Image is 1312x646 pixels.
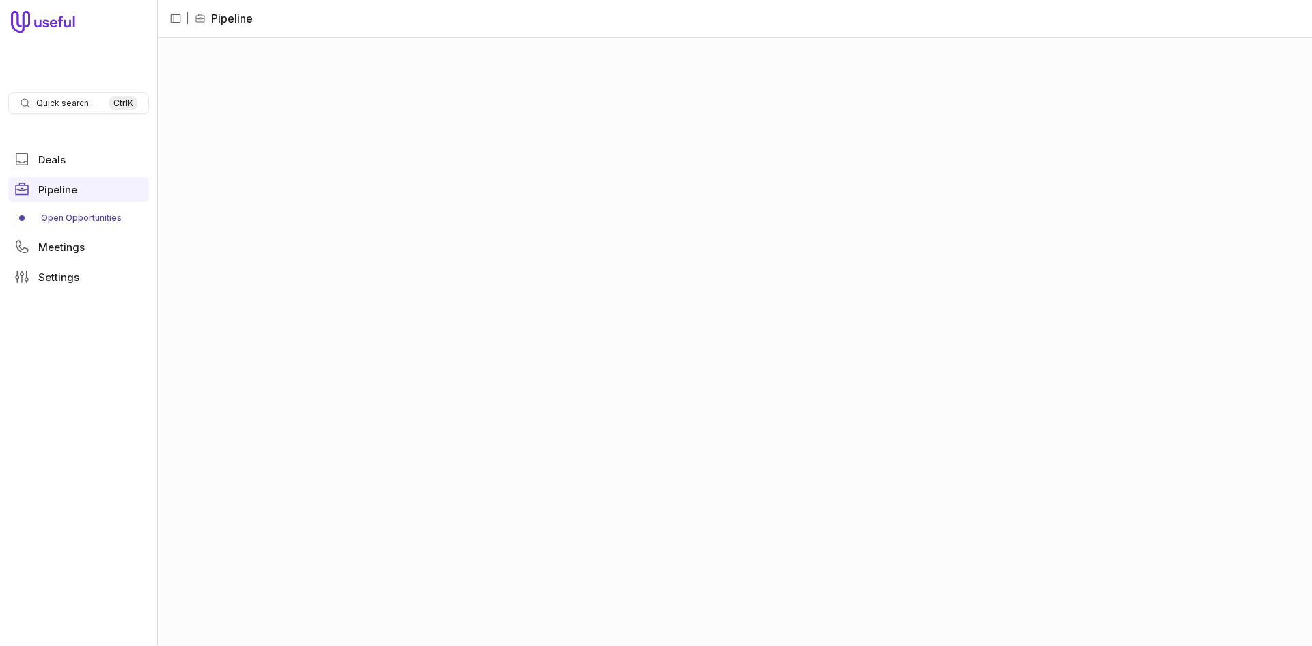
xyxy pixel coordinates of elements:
li: Pipeline [195,10,253,27]
span: Pipeline [38,185,77,195]
kbd: Ctrl K [109,96,137,110]
span: Meetings [38,242,85,252]
button: Collapse sidebar [165,8,186,29]
a: Deals [8,147,149,172]
span: Deals [38,154,66,165]
span: Quick search... [36,98,95,109]
a: Meetings [8,234,149,259]
a: Settings [8,265,149,289]
span: | [186,10,189,27]
a: Open Opportunities [8,207,149,229]
div: Pipeline submenu [8,207,149,229]
a: Pipeline [8,177,149,202]
span: Settings [38,272,79,282]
